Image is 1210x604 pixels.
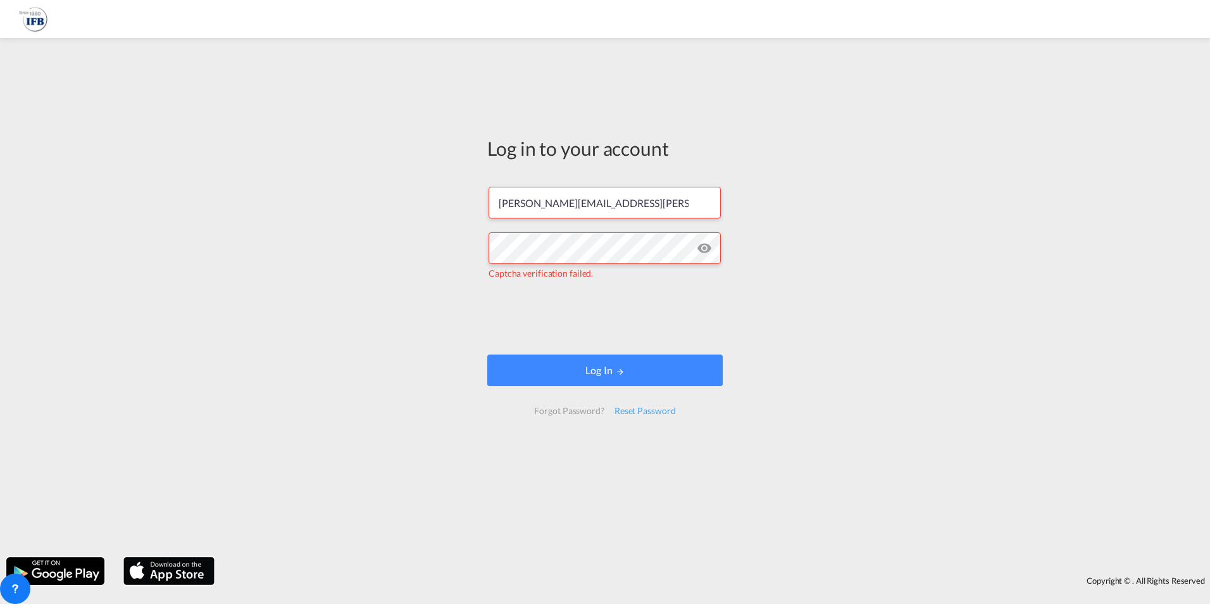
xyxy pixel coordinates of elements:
[487,355,723,386] button: LOGIN
[509,293,701,342] iframe: reCAPTCHA
[609,400,681,422] div: Reset Password
[489,268,593,279] span: Captcha verification failed.
[122,556,216,586] img: apple.png
[529,400,609,422] div: Forgot Password?
[221,570,1210,591] div: Copyright © . All Rights Reserved
[697,241,712,256] md-icon: icon-eye-off
[5,556,106,586] img: google.png
[487,135,723,161] div: Log in to your account
[19,5,47,34] img: b628ab10256c11eeb52753acbc15d091.png
[489,187,721,218] input: Enter email/phone number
